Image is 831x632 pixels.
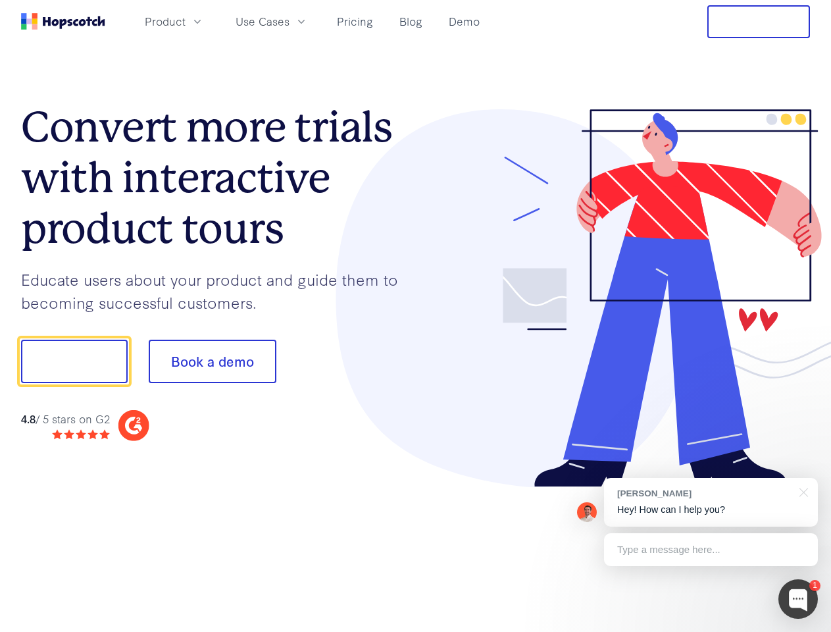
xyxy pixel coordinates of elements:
button: Free Trial [707,5,810,38]
a: Home [21,13,105,30]
p: Hey! How can I help you? [617,503,805,517]
div: 1 [809,580,820,591]
strong: 4.8 [21,411,36,426]
div: / 5 stars on G2 [21,411,110,427]
button: Use Cases [228,11,316,32]
img: Mark Spera [577,502,597,522]
span: Use Cases [236,13,290,30]
a: Blog [394,11,428,32]
button: Product [137,11,212,32]
div: Type a message here... [604,533,818,566]
button: Show me! [21,340,128,383]
a: Pricing [332,11,378,32]
span: Product [145,13,186,30]
button: Book a demo [149,340,276,383]
h1: Convert more trials with interactive product tours [21,102,416,253]
div: [PERSON_NAME] [617,487,792,500]
p: Educate users about your product and guide them to becoming successful customers. [21,268,416,313]
a: Demo [443,11,485,32]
